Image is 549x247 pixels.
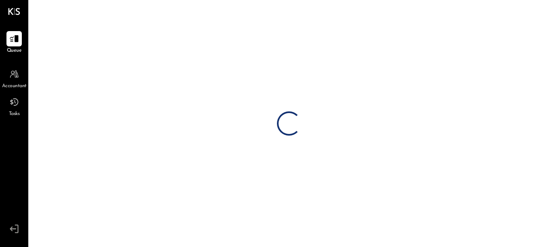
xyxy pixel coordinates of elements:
[0,31,28,54] a: Queue
[2,83,27,90] span: Accountant
[0,67,28,90] a: Accountant
[0,94,28,118] a: Tasks
[7,47,22,54] span: Queue
[9,111,20,118] span: Tasks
